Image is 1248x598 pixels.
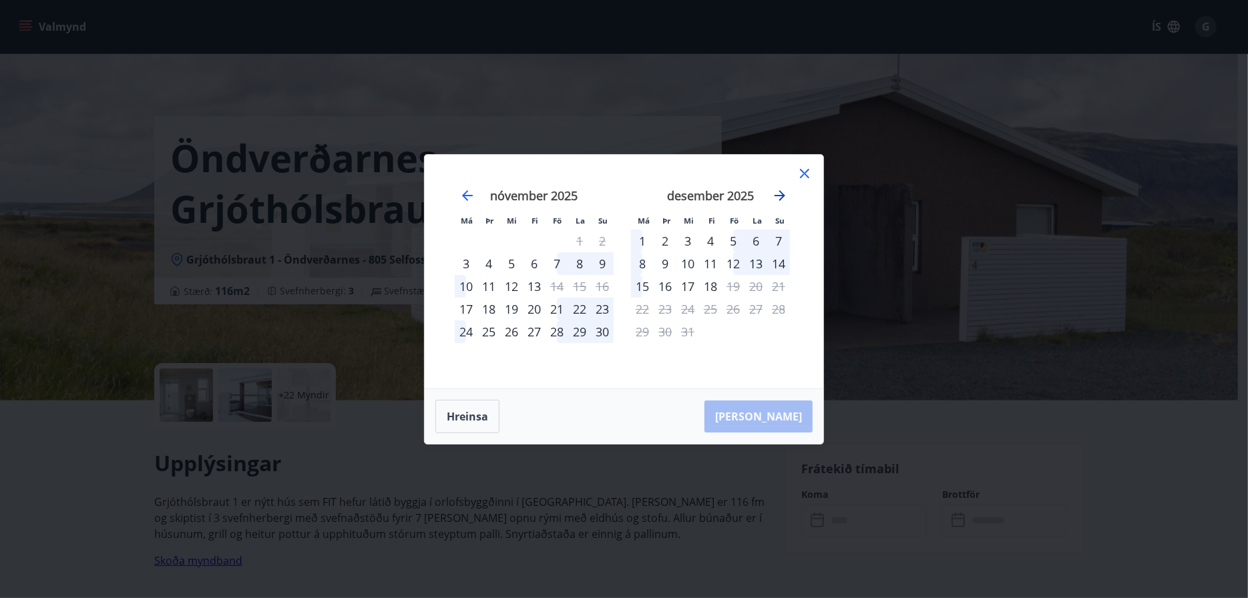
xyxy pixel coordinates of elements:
[631,230,654,252] td: mánudagur, 1. desember 2025
[455,298,477,320] div: Aðeins innritun í boði
[722,298,745,320] td: Not available. föstudagur, 26. desember 2025
[631,252,654,275] td: mánudagur, 8. desember 2025
[631,298,654,320] td: Not available. mánudagur, 22. desember 2025
[591,320,614,343] div: 30
[699,275,722,298] td: fimmtudagur, 18. desember 2025
[699,275,722,298] div: 18
[631,230,654,252] div: 1
[699,298,722,320] td: Not available. fimmtudagur, 25. desember 2025
[546,320,568,343] td: föstudagur, 28. nóvember 2025
[477,275,500,298] div: 11
[523,252,546,275] div: 6
[477,252,500,275] div: 4
[699,252,722,275] div: 11
[477,320,500,343] div: 25
[500,298,523,320] div: 19
[546,275,568,298] td: Not available. föstudagur, 14. nóvember 2025
[722,252,745,275] td: föstudagur, 12. desember 2025
[491,188,578,204] strong: nóvember 2025
[461,216,473,226] small: Má
[546,252,568,275] td: föstudagur, 7. nóvember 2025
[568,320,591,343] td: laugardagur, 29. nóvember 2025
[753,216,762,226] small: La
[591,275,614,298] td: Not available. sunnudagur, 16. nóvember 2025
[591,298,614,320] div: 23
[591,252,614,275] div: 9
[775,216,785,226] small: Su
[722,252,745,275] div: 12
[722,230,745,252] div: 5
[455,252,477,275] div: Aðeins innritun í boði
[745,298,767,320] td: Not available. laugardagur, 27. desember 2025
[745,252,767,275] td: laugardagur, 13. desember 2025
[654,298,676,320] td: Not available. þriðjudagur, 23. desember 2025
[546,252,568,275] div: 7
[455,275,477,298] div: 10
[676,252,699,275] td: miðvikudagur, 10. desember 2025
[459,188,475,204] div: Move backward to switch to the previous month.
[699,230,722,252] td: fimmtudagur, 4. desember 2025
[631,275,654,298] td: mánudagur, 15. desember 2025
[500,320,523,343] td: miðvikudagur, 26. nóvember 2025
[507,216,517,226] small: Mi
[662,216,670,226] small: Þr
[676,230,699,252] td: miðvikudagur, 3. desember 2025
[654,230,676,252] td: þriðjudagur, 2. desember 2025
[477,320,500,343] td: þriðjudagur, 25. nóvember 2025
[554,216,562,226] small: Fö
[500,275,523,298] td: miðvikudagur, 12. nóvember 2025
[654,275,676,298] td: þriðjudagur, 16. desember 2025
[654,252,676,275] div: 9
[532,216,538,226] small: Fi
[676,320,699,343] td: Not available. miðvikudagur, 31. desember 2025
[767,298,790,320] td: Not available. sunnudagur, 28. desember 2025
[568,320,591,343] div: 29
[722,230,745,252] td: föstudagur, 5. desember 2025
[654,320,676,343] td: Not available. þriðjudagur, 30. desember 2025
[654,230,676,252] div: 2
[500,298,523,320] td: miðvikudagur, 19. nóvember 2025
[523,275,546,298] td: fimmtudagur, 13. nóvember 2025
[676,298,699,320] td: Not available. miðvikudagur, 24. desember 2025
[676,275,699,298] td: miðvikudagur, 17. desember 2025
[591,252,614,275] td: sunnudagur, 9. nóvember 2025
[500,252,523,275] td: miðvikudagur, 5. nóvember 2025
[500,320,523,343] div: 26
[654,252,676,275] td: þriðjudagur, 9. desember 2025
[767,230,790,252] td: sunnudagur, 7. desember 2025
[477,298,500,320] div: 18
[699,252,722,275] td: fimmtudagur, 11. desember 2025
[767,230,790,252] div: 7
[546,298,568,320] td: föstudagur, 21. nóvember 2025
[500,275,523,298] div: 12
[455,252,477,275] td: mánudagur, 3. nóvember 2025
[523,275,546,298] div: 13
[654,275,676,298] div: 16
[441,171,807,372] div: Calendar
[477,275,500,298] td: þriðjudagur, 11. nóvember 2025
[631,275,654,298] div: 15
[676,252,699,275] div: 10
[546,298,568,320] div: 21
[568,298,591,320] td: laugardagur, 22. nóvember 2025
[676,275,699,298] div: 17
[576,216,585,226] small: La
[745,230,767,252] div: 6
[455,320,477,343] td: mánudagur, 24. nóvember 2025
[477,298,500,320] td: þriðjudagur, 18. nóvember 2025
[684,216,694,226] small: Mi
[731,216,739,226] small: Fö
[745,230,767,252] td: laugardagur, 6. desember 2025
[591,230,614,252] td: Not available. sunnudagur, 2. nóvember 2025
[568,252,591,275] div: 8
[772,188,788,204] div: Move forward to switch to the next month.
[523,298,546,320] div: 20
[546,275,568,298] div: Aðeins útritun í boði
[523,252,546,275] td: fimmtudagur, 6. nóvember 2025
[568,298,591,320] div: 22
[767,252,790,275] td: sunnudagur, 14. desember 2025
[591,320,614,343] td: sunnudagur, 30. nóvember 2025
[523,298,546,320] td: fimmtudagur, 20. nóvember 2025
[699,230,722,252] div: 4
[722,275,745,298] div: Aðeins útritun í boði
